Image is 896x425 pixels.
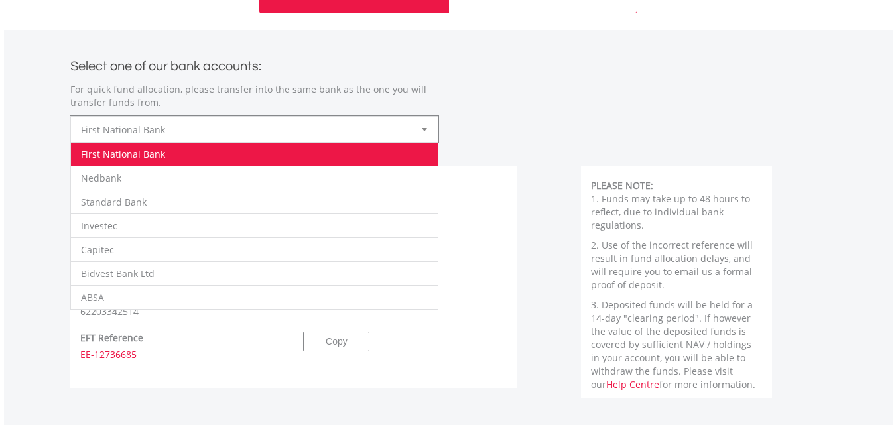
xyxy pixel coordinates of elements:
[591,239,763,292] p: 2. Use of the incorrect reference will result in fund allocation delays, and will require you to ...
[80,332,143,345] label: EFT Reference
[591,192,763,232] p: 1. Funds may take up to 48 hours to reflect, due to individual bank regulations.
[70,55,261,73] label: Select one of our bank accounts:
[81,117,408,143] span: First National Bank
[303,332,369,351] button: Copy
[71,261,438,285] li: Bidvest Bank Ltd
[80,305,139,318] span: 62203342514
[591,298,763,391] p: 3. Deposited funds will be held for a 14-day "clearing period". If however the value of the depos...
[71,166,438,190] li: Nedbank
[606,378,659,391] a: Help Centre
[71,190,438,213] li: Standard Bank
[70,83,438,109] p: For quick fund allocation, please transfer into the same bank as the one you will transfer funds ...
[591,179,653,192] b: PLEASE NOTE:
[71,285,438,309] li: ABSA
[71,213,438,237] li: Investec
[80,348,137,361] span: EE-12736685
[71,237,438,261] li: Capitec
[71,142,438,166] li: First National Bank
